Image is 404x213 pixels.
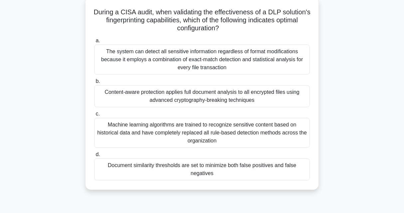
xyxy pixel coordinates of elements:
[96,111,100,116] span: c.
[94,45,310,75] div: The system can detect all sensitive information regardless of format modifications because it emp...
[94,85,310,107] div: Content-aware protection applies full document analysis to all encrypted files using advanced cry...
[94,8,310,33] h5: During a CISA audit, when validating the effectiveness of a DLP solution's fingerprinting capabil...
[96,38,100,43] span: a.
[94,158,310,180] div: Document similarity thresholds are set to minimize both false positives and false negatives
[96,78,100,84] span: b.
[94,118,310,148] div: Machine learning algorithms are trained to recognize sensitive content based on historical data a...
[96,151,100,157] span: d.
